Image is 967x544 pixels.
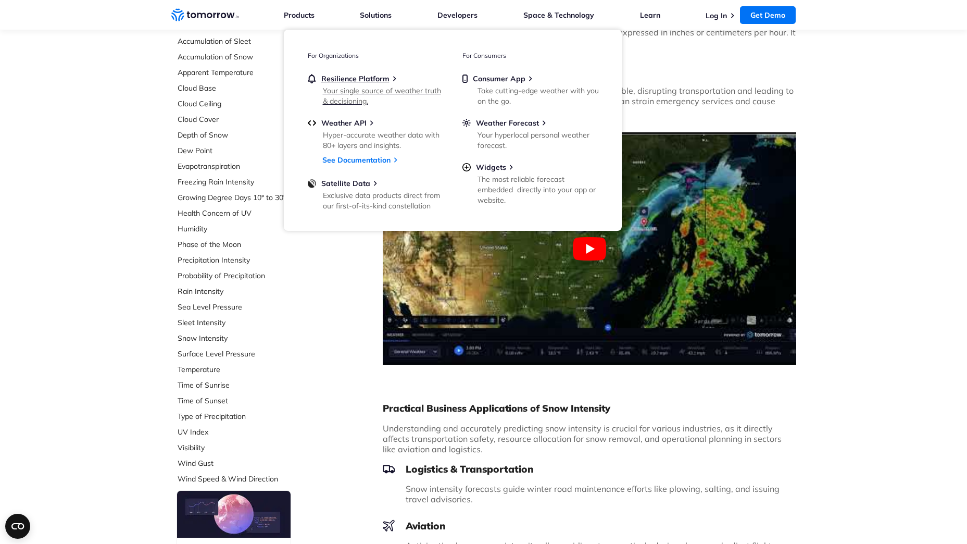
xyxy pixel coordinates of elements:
img: plus-circle.svg [462,163,471,172]
a: Satellite DataExclusive data products direct from our first-of-its-kind constellation [308,179,443,209]
h3: For Organizations [308,52,443,59]
a: Probability of Precipitation [178,270,316,281]
img: satellite-data-menu.png [308,179,316,188]
h3: Logistics & Transportation [383,463,796,475]
a: Weather APIHyper-accurate weather data with 80+ layers and insights. [308,118,443,149]
a: Accumulation of Sleet [178,36,316,46]
a: Accumulation of Snow [178,52,316,62]
a: Snow Intensity [178,333,316,343]
a: Get Demo [740,6,796,24]
a: Cloud Cover [178,114,316,125]
a: Surface Level Pressure [178,349,316,359]
a: Sleet Intensity [178,317,316,328]
a: Consumer AppTake cutting-edge weather with you on the go. [462,74,598,104]
span: Resilience Platform [321,74,390,83]
a: Weather ForecastYour hyperlocal personal weather forecast. [462,118,598,149]
a: Time of Sunset [178,395,316,406]
a: Dew Point [178,145,316,156]
a: Resilience PlatformYour single source of weather truth & decisioning. [308,74,443,104]
span: Weather Forecast [476,118,539,128]
a: WidgetsThe most reliable forecast embedded directly into your app or website. [462,163,598,203]
a: Products [284,10,315,20]
div: Your single source of weather truth & decisioning. [323,85,444,106]
div: Your hyperlocal personal weather forecast. [478,130,599,151]
a: Type of Precipitation [178,411,316,422]
span: Weather API [321,118,367,128]
div: Exclusive data products direct from our first-of-its-kind constellation [323,190,444,211]
img: mobile.svg [462,74,468,83]
span: Understanding and accurately predicting snow intensity is crucial for various industries, as it d... [383,423,782,454]
span: Satellite Data [321,179,370,188]
a: Cloud Ceiling [178,98,316,109]
a: Freezing Rain Intensity [178,177,316,187]
button: Play Youtube video [383,132,796,365]
button: Open CMP widget [5,514,30,539]
a: Precipitation Intensity [178,255,316,265]
a: Apparent Temperature [178,67,316,78]
a: UV Index [178,427,316,437]
img: api.svg [308,118,316,128]
h2: Practical Business Applications of Snow Intensity [383,402,796,415]
a: Growing Degree Days 10° to 30° C [178,192,316,203]
a: Phase of the Moon [178,239,316,250]
a: Log In [706,11,727,20]
a: Rain Intensity [178,286,316,296]
a: Learn [640,10,660,20]
a: Time of Sunrise [178,380,316,390]
div: Hyper-accurate weather data with 80+ layers and insights. [323,130,444,151]
a: Space & Technology [523,10,594,20]
span: Consumer App [473,74,525,83]
div: The most reliable forecast embedded directly into your app or website. [478,174,599,205]
img: sun.svg [462,118,471,128]
span: Widgets [476,163,506,172]
a: Depth of Snow [178,130,316,140]
a: Evapotranspiration [178,161,316,171]
h3: Aviation [383,520,796,532]
div: Take cutting-edge weather with you on the go. [478,85,599,106]
span: Snow intensity forecasts guide winter road maintenance efforts like plowing, salting, and issuing... [406,484,780,504]
a: See Documentation [322,155,391,165]
h3: For Consumers [462,52,598,59]
a: Humidity [178,224,316,234]
a: Health Concern of UV [178,208,316,218]
a: Solutions [360,10,392,20]
a: Visibility [178,442,316,453]
a: Temperature [178,364,316,375]
img: bell.svg [308,74,316,83]
a: Sea Level Pressure [178,302,316,312]
a: Wind Gust [178,458,316,468]
a: Home link [171,7,239,23]
a: Wind Speed & Wind Direction [178,474,316,484]
a: Cloud Base [178,83,316,93]
a: Developers [437,10,478,20]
